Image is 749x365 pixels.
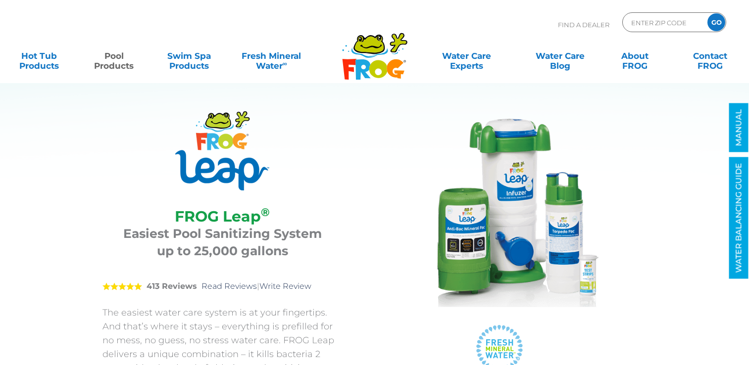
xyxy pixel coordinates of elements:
[606,46,664,66] a: AboutFROG
[10,46,68,66] a: Hot TubProducts
[160,46,218,66] a: Swim SpaProducts
[259,281,311,291] a: Write Review
[707,13,725,31] input: GO
[337,20,413,80] img: Frog Products Logo
[102,282,142,290] span: 5
[531,46,589,66] a: Water CareBlog
[235,46,308,66] a: Fresh MineralWater∞
[201,281,257,291] a: Read Reviews
[175,111,269,190] img: Product Logo
[102,267,343,306] div: |
[147,281,197,291] strong: 413 Reviews
[419,46,514,66] a: Water CareExperts
[115,208,330,225] h2: FROG Leap
[115,225,330,260] h3: Easiest Pool Sanitizing System up to 25,000 gallons
[729,157,749,279] a: WATER BALANCING GUIDE
[681,46,739,66] a: ContactFROG
[283,60,287,67] sup: ∞
[558,12,609,37] p: Find A Dealer
[261,205,270,219] sup: ®
[729,103,749,152] a: MANUAL
[85,46,144,66] a: PoolProducts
